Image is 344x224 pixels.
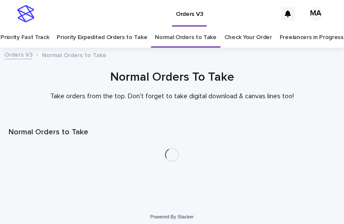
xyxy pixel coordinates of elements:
[57,27,147,48] a: Priority Expedited Orders to Take
[150,214,193,219] a: Powered By Stacker
[224,27,272,48] a: Check Your Order
[9,70,335,85] h1: Normal Orders To Take
[280,27,344,48] a: Freelancers in Progress
[9,92,335,100] p: Take orders from the top. Don't forget to take digital download & canvas lines too!
[17,5,34,22] img: stacker-logo-s-only.png
[9,127,335,138] h1: Normal Orders to Take
[155,27,217,48] a: Normal Orders to Take
[309,7,323,21] div: MA
[42,50,106,59] p: Normal Orders to Take
[0,27,49,48] a: Priority Fast Track
[4,49,33,59] a: Orders V3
